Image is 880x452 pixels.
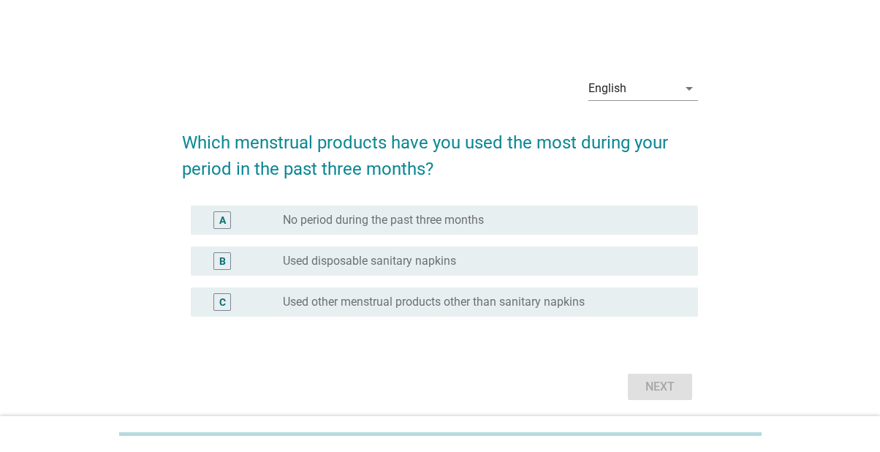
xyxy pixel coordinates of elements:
div: A [219,212,226,227]
i: arrow_drop_down [680,80,698,97]
label: No period during the past three months [283,213,484,227]
h2: Which menstrual products have you used the most during your period in the past three months? [182,115,699,182]
div: English [588,82,626,95]
label: Used disposable sanitary napkins [283,254,456,268]
label: Used other menstrual products other than sanitary napkins [283,295,585,309]
div: C [219,294,226,309]
div: B [219,253,226,268]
